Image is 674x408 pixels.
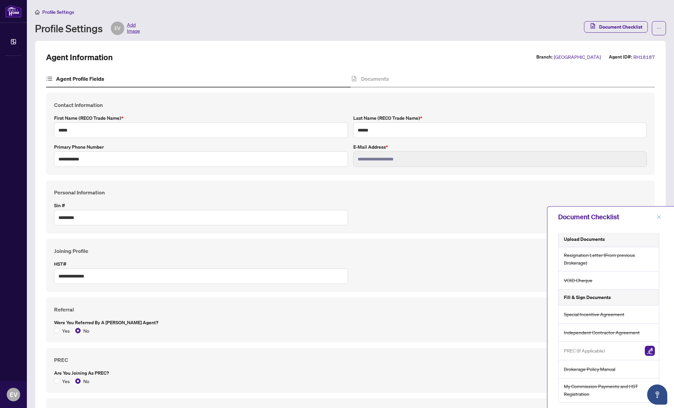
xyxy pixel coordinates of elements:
span: No [81,327,92,334]
img: logo [5,5,21,17]
button: Open asap [647,384,667,405]
div: Document Checklist [558,212,655,222]
span: My Commission Payments and HST Registration [564,382,655,398]
span: Independent Contractor Agreement [564,329,640,336]
img: Sign Document [645,346,655,356]
div: Profile Settings [35,22,140,35]
span: No [81,377,92,385]
span: VOID Cheque [564,276,592,284]
label: HST# [54,260,348,268]
h4: Joining Profile [54,247,647,255]
span: ellipsis [657,26,661,31]
h4: Personal Information [54,188,647,196]
span: Add Image [127,22,140,35]
span: Yes [59,377,73,385]
label: Were you referred by a [PERSON_NAME] Agent? [54,319,647,326]
h5: Upload Documents [564,235,605,243]
span: EV [10,390,17,399]
label: Sin # [54,202,348,209]
label: E-mail Address [353,143,647,151]
span: EV [115,25,121,32]
span: RH18187 [633,53,655,61]
span: [GEOGRAPHIC_DATA] [554,53,601,61]
button: Document Checklist [584,21,648,33]
span: Brokerage Policy Manual [564,365,615,373]
h5: Fill & Sign Documents [564,294,611,301]
label: Primary Phone Number [54,143,348,151]
span: Yes [59,327,73,334]
span: close [657,215,661,219]
label: Last Name (RECO Trade Name) [353,114,647,122]
h4: Documents [361,75,389,83]
span: Document Checklist [599,22,642,32]
span: Special Incentive Agreement [564,310,624,318]
label: Agent ID#: [609,53,632,61]
label: Branch: [536,53,552,61]
span: Profile Settings [42,9,74,15]
span: PREC (If Applicable) [564,347,605,355]
span: home [35,10,40,14]
h4: Referral [54,305,647,313]
h4: PREC [54,356,647,364]
label: Are you joining as PREC? [54,369,647,377]
h4: Agent Profile Fields [56,75,104,83]
label: First Name (RECO Trade Name) [54,114,348,122]
h2: Agent Information [46,52,113,63]
h4: Contact Information [54,101,647,109]
span: Resignation Letter (From previous Brokerage) [564,251,655,267]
